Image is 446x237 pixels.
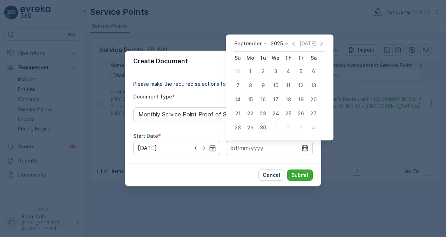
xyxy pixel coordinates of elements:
label: Start Date [133,133,158,139]
div: 28 [232,122,243,133]
th: Monday [244,52,257,64]
th: Thursday [282,52,295,64]
div: 8 [245,80,256,91]
div: 31 [232,66,243,77]
th: Tuesday [257,52,269,64]
th: Friday [295,52,307,64]
div: 4 [308,122,319,133]
th: Wednesday [269,52,282,64]
p: Cancel [263,172,280,179]
div: 22 [245,108,256,119]
div: 1 [245,66,256,77]
th: Sunday [231,52,244,64]
div: 26 [295,108,306,119]
div: 13 [308,80,319,91]
p: Submit [291,172,309,179]
p: Please make the required selections to create your document. [133,81,313,88]
button: Cancel [258,169,284,181]
input: dd/mm/yyyy [226,141,313,155]
label: Document Type [133,94,172,100]
div: 18 [283,94,294,105]
div: 2 [283,122,294,133]
div: 3 [295,122,306,133]
p: [DATE] [299,40,316,47]
div: 24 [270,108,281,119]
div: 29 [245,122,256,133]
button: Submit [287,169,313,181]
div: 16 [257,94,269,105]
div: 17 [270,94,281,105]
div: 25 [283,108,294,119]
input: dd/mm/yyyy [133,141,220,155]
th: Saturday [307,52,320,64]
div: 9 [257,80,269,91]
p: September [234,40,262,47]
div: 6 [308,66,319,77]
div: 30 [257,122,269,133]
div: 11 [283,80,294,91]
div: 15 [245,94,256,105]
div: 4 [283,66,294,77]
div: 14 [232,94,243,105]
div: 27 [308,108,319,119]
div: 12 [295,80,306,91]
p: 2025 [271,40,283,47]
div: 2 [257,66,269,77]
p: Create Document [133,56,188,66]
div: 5 [295,66,306,77]
div: 3 [270,66,281,77]
div: 1 [270,122,281,133]
div: 23 [257,108,269,119]
div: 10 [270,80,281,91]
div: 20 [308,94,319,105]
div: 19 [295,94,306,105]
div: 7 [232,80,243,91]
div: 21 [232,108,243,119]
